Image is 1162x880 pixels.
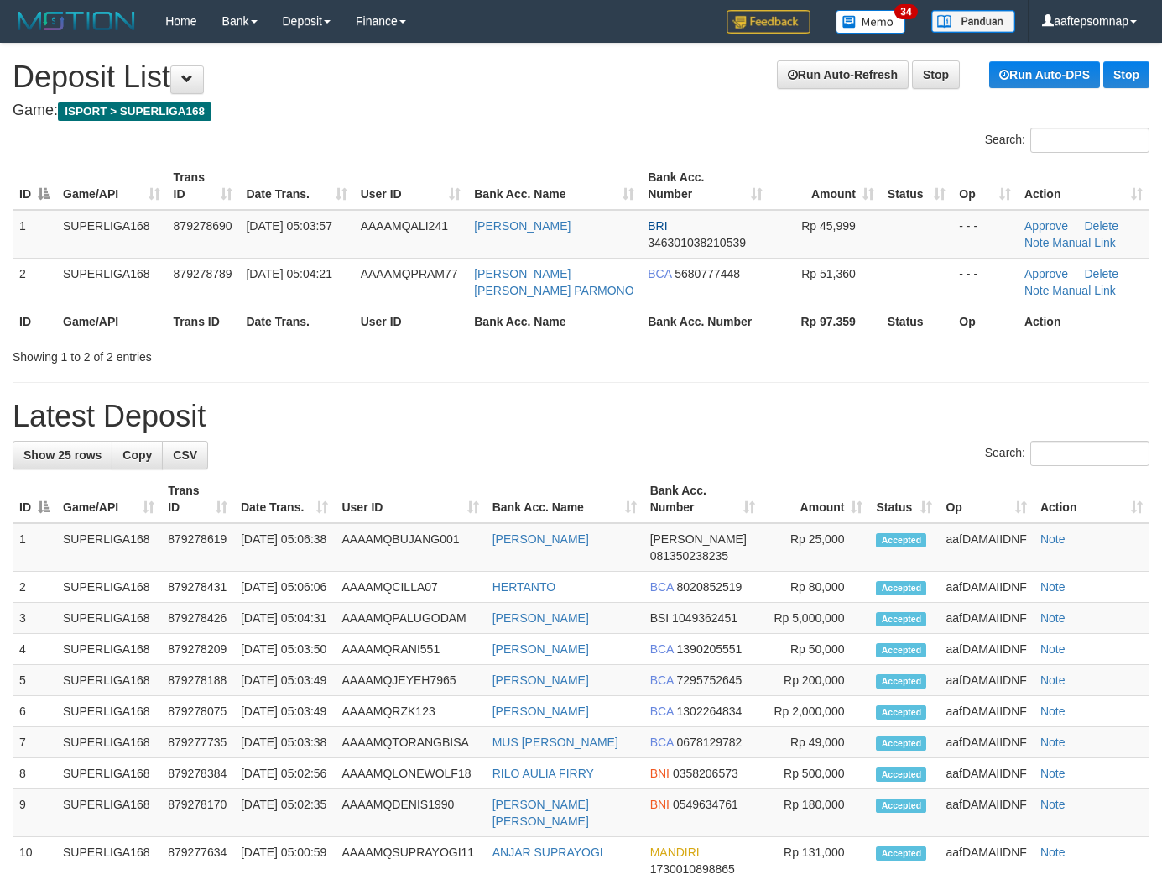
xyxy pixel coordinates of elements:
[239,162,353,210] th: Date Trans.: activate to sort column ascending
[13,8,140,34] img: MOTION_logo.png
[939,727,1033,758] td: aafDAMAIIDNF
[1052,284,1116,297] a: Manual Link
[677,673,743,687] span: Copy 7295752645 to clipboard
[167,306,240,337] th: Trans ID
[161,572,234,603] td: 879278431
[112,441,163,469] a: Copy
[939,789,1033,837] td: aafDAMAIIDNF
[985,441,1149,466] label: Search:
[335,727,485,758] td: AAAAMQTORANGBISA
[492,846,603,859] a: ANJAR SUPRAYOGI
[939,572,1033,603] td: aafDAMAIIDNF
[13,342,472,365] div: Showing 1 to 2 of 2 entries
[881,306,952,337] th: Status
[56,696,161,727] td: SUPERLIGA168
[58,102,211,121] span: ISPORT > SUPERLIGA168
[1084,267,1118,280] a: Delete
[673,798,738,811] span: Copy 0549634761 to clipboard
[939,696,1033,727] td: aafDAMAIIDNF
[931,10,1015,33] img: panduan.png
[492,798,589,828] a: [PERSON_NAME] [PERSON_NAME]
[1040,705,1066,718] a: Note
[762,727,869,758] td: Rp 49,000
[1103,61,1149,88] a: Stop
[677,736,743,749] span: Copy 0678129782 to clipboard
[939,475,1033,523] th: Op: activate to sort column ascending
[650,705,674,718] span: BCA
[876,736,926,751] span: Accepted
[1052,236,1116,249] a: Manual Link
[161,475,234,523] th: Trans ID: activate to sort column ascending
[1040,798,1066,811] a: Note
[989,61,1100,88] a: Run Auto-DPS
[335,603,485,634] td: AAAAMQPALUGODAM
[234,475,336,523] th: Date Trans.: activate to sort column ascending
[234,634,336,665] td: [DATE] 05:03:50
[876,767,926,782] span: Accepted
[650,736,674,749] span: BCA
[939,634,1033,665] td: aafDAMAIIDNF
[648,219,667,233] span: BRI
[939,603,1033,634] td: aafDAMAIIDNF
[952,210,1018,259] td: - - -
[762,634,869,665] td: Rp 50,000
[762,665,869,696] td: Rp 200,000
[727,10,810,34] img: Feedback.jpg
[650,642,674,656] span: BCA
[836,10,906,34] img: Button%20Memo.svg
[762,696,869,727] td: Rp 2,000,000
[56,258,167,306] td: SUPERLIGA168
[335,789,485,837] td: AAAAMQDENIS1990
[13,727,56,758] td: 7
[13,696,56,727] td: 6
[56,572,161,603] td: SUPERLIGA168
[13,441,112,469] a: Show 25 rows
[939,665,1033,696] td: aafDAMAIIDNF
[56,789,161,837] td: SUPERLIGA168
[952,258,1018,306] td: - - -
[56,603,161,634] td: SUPERLIGA168
[13,102,1149,119] h4: Game:
[474,219,571,233] a: [PERSON_NAME]
[876,674,926,689] span: Accepted
[1024,267,1068,280] a: Approve
[234,603,336,634] td: [DATE] 05:04:31
[641,162,769,210] th: Bank Acc. Number: activate to sort column ascending
[161,727,234,758] td: 879277735
[881,162,952,210] th: Status: activate to sort column ascending
[1040,532,1066,546] a: Note
[56,758,161,789] td: SUPERLIGA168
[246,267,331,280] span: [DATE] 05:04:21
[677,580,743,594] span: Copy 8020852519 to clipboard
[23,448,102,462] span: Show 25 rows
[56,523,161,572] td: SUPERLIGA168
[161,758,234,789] td: 879278384
[13,634,56,665] td: 4
[952,162,1018,210] th: Op: activate to sort column ascending
[56,634,161,665] td: SUPERLIGA168
[1024,284,1050,297] a: Note
[13,572,56,603] td: 2
[234,572,336,603] td: [DATE] 05:06:06
[161,696,234,727] td: 879278075
[361,267,458,280] span: AAAAMQPRAM77
[876,799,926,813] span: Accepted
[56,210,167,259] td: SUPERLIGA168
[492,673,589,687] a: [PERSON_NAME]
[492,736,618,749] a: MUS [PERSON_NAME]
[174,219,232,233] span: 879278690
[876,705,926,720] span: Accepted
[492,642,589,656] a: [PERSON_NAME]
[335,475,485,523] th: User ID: activate to sort column ascending
[648,267,671,280] span: BCA
[1040,580,1066,594] a: Note
[677,642,743,656] span: Copy 1390205551 to clipboard
[985,128,1149,153] label: Search:
[648,236,746,249] span: Copy 346301038210539 to clipboard
[1018,306,1149,337] th: Action
[869,475,939,523] th: Status: activate to sort column ascending
[486,475,644,523] th: Bank Acc. Name: activate to sort column ascending
[769,162,881,210] th: Amount: activate to sort column ascending
[673,767,738,780] span: Copy 0358206573 to clipboard
[234,523,336,572] td: [DATE] 05:06:38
